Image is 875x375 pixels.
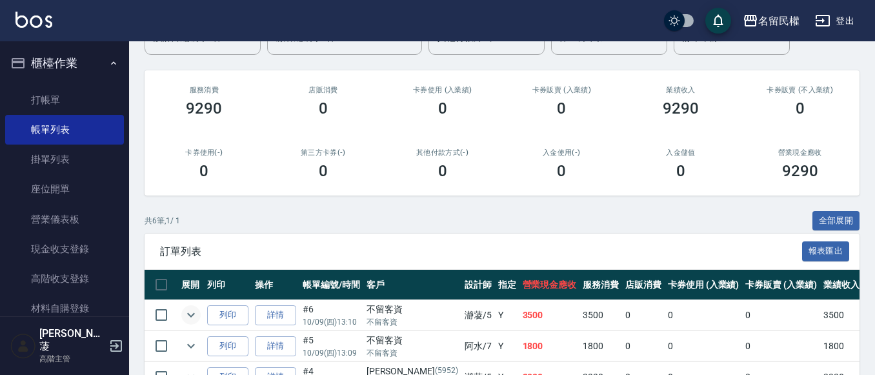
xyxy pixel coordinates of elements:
[495,300,519,330] td: Y
[461,300,495,330] td: 瀞蓤 /5
[10,333,36,359] img: Person
[518,148,606,157] h2: 入金使用(-)
[579,300,622,330] td: 3500
[367,303,458,316] div: 不留客資
[160,148,248,157] h2: 卡券使用(-)
[181,305,201,325] button: expand row
[438,162,447,180] h3: 0
[5,145,124,174] a: 掛單列表
[181,336,201,356] button: expand row
[363,270,461,300] th: 客戶
[665,270,743,300] th: 卡券使用 (入業績)
[820,300,863,330] td: 3500
[186,99,222,117] h3: 9290
[758,13,800,29] div: 名留民權
[738,8,805,34] button: 名留民權
[756,86,844,94] h2: 卡券販賣 (不入業績)
[557,99,566,117] h3: 0
[299,300,363,330] td: #6
[665,300,743,330] td: 0
[255,305,296,325] a: 詳情
[756,148,844,157] h2: 營業現金應收
[39,327,105,353] h5: [PERSON_NAME]蓤
[5,294,124,323] a: 材料自購登錄
[252,270,299,300] th: 操作
[802,245,850,257] a: 報表匯出
[802,241,850,261] button: 報表匯出
[299,270,363,300] th: 帳單編號/時間
[495,270,519,300] th: 指定
[319,162,328,180] h3: 0
[398,148,487,157] h2: 其他付款方式(-)
[160,86,248,94] h3: 服務消費
[461,331,495,361] td: 阿水 /7
[519,331,580,361] td: 1800
[145,215,180,227] p: 共 6 筆, 1 / 1
[303,316,360,328] p: 10/09 (四) 13:10
[637,148,725,157] h2: 入金儲值
[199,162,208,180] h3: 0
[742,270,820,300] th: 卡券販賣 (入業績)
[5,115,124,145] a: 帳單列表
[438,99,447,117] h3: 0
[637,86,725,94] h2: 業績收入
[622,331,665,361] td: 0
[279,148,368,157] h2: 第三方卡券(-)
[5,46,124,80] button: 櫃檯作業
[519,270,580,300] th: 營業現金應收
[812,211,860,231] button: 全部展開
[663,99,699,117] h3: 9290
[518,86,606,94] h2: 卡券販賣 (入業績)
[5,174,124,204] a: 座位開單
[279,86,368,94] h2: 店販消費
[579,331,622,361] td: 1800
[398,86,487,94] h2: 卡券使用 (入業績)
[299,331,363,361] td: #5
[39,353,105,365] p: 高階主管
[810,9,860,33] button: 登出
[495,331,519,361] td: Y
[579,270,622,300] th: 服務消費
[5,264,124,294] a: 高階收支登錄
[461,270,495,300] th: 設計師
[796,99,805,117] h3: 0
[255,336,296,356] a: 詳情
[160,245,802,258] span: 訂單列表
[519,300,580,330] td: 3500
[207,305,248,325] button: 列印
[5,234,124,264] a: 現金收支登錄
[676,162,685,180] h3: 0
[367,316,458,328] p: 不留客資
[5,205,124,234] a: 營業儀表板
[782,162,818,180] h3: 9290
[820,270,863,300] th: 業績收入
[705,8,731,34] button: save
[742,331,820,361] td: 0
[178,270,204,300] th: 展開
[15,12,52,28] img: Logo
[5,85,124,115] a: 打帳單
[207,336,248,356] button: 列印
[742,300,820,330] td: 0
[204,270,252,300] th: 列印
[820,331,863,361] td: 1800
[665,331,743,361] td: 0
[622,270,665,300] th: 店販消費
[303,347,360,359] p: 10/09 (四) 13:09
[557,162,566,180] h3: 0
[367,347,458,359] p: 不留客資
[319,99,328,117] h3: 0
[622,300,665,330] td: 0
[367,334,458,347] div: 不留客資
